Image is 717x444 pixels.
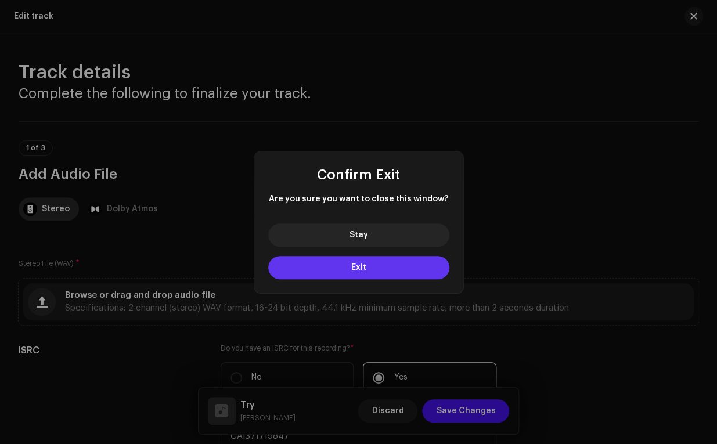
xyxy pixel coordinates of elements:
span: Confirm Exit [317,168,400,182]
span: Exit [351,263,366,272]
span: Are you sure you want to close this window? [268,193,449,205]
span: Stay [350,231,368,239]
button: Stay [268,223,449,247]
button: Exit [268,256,449,279]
